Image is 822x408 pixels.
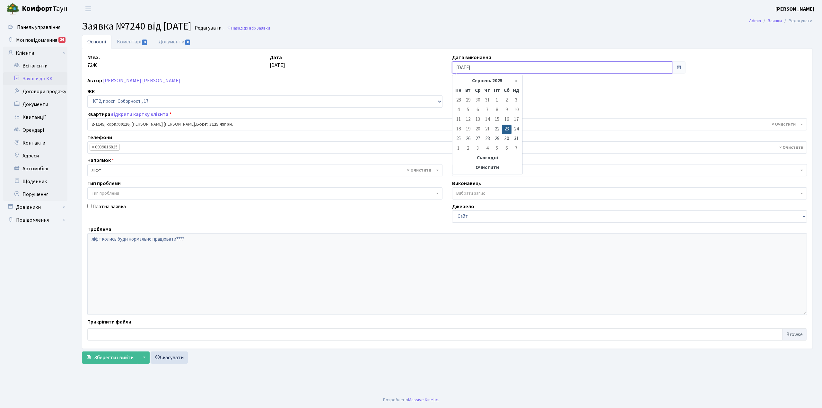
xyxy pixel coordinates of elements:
span: <b>2-1145</b>, корп.: <b>00116</b>, Кривахова Наталія Миколаївна, <b>Борг: 3125.49грн.</b> [92,121,799,128]
label: Тип проблеми [87,180,121,187]
textarea: ліфт колись будн нормально працювати???? [87,233,807,315]
td: 30 [473,96,483,105]
a: Щоденник [3,175,67,188]
li: Редагувати [782,17,812,24]
b: 2-1145 [92,121,104,128]
td: 12 [463,115,473,125]
span: Видалити всі елементи [779,144,803,151]
a: Скасувати [151,351,188,364]
a: Адреси [3,149,67,162]
span: Видалити всі елементи [407,167,431,173]
button: Переключити навігацію [80,4,96,14]
span: Вибрати запис [456,190,485,197]
td: 3 [473,144,483,154]
td: 28 [454,96,463,105]
a: Заявки до КК [3,72,67,85]
td: 19 [463,125,473,134]
a: Орендарі [3,124,67,137]
th: Нд [512,86,521,96]
label: Платна заявка [92,203,126,210]
th: Вт [463,86,473,96]
nav: breadcrumb [739,14,822,28]
td: 5 [492,144,502,154]
td: 5 [463,105,473,115]
label: Дата виконання [452,54,491,61]
li: 0939816825 [90,144,120,151]
td: 28 [483,134,492,144]
span: Ліфт [87,164,442,176]
td: 31 [483,96,492,105]
a: Основні [82,35,111,49]
td: 23 [502,125,512,134]
span: Мої повідомлення [16,37,57,44]
a: Всі клієнти [3,59,67,72]
label: Квартира [87,111,172,118]
a: Відкрити картку клієнта [110,111,169,118]
a: Довідники [3,201,67,214]
td: 1 [492,96,502,105]
span: 0 [142,40,147,45]
td: 2 [502,96,512,105]
span: 0 [185,40,190,45]
a: Повідомлення [3,214,67,226]
b: Комфорт [22,4,53,14]
a: Квитанції [3,111,67,124]
td: 13 [473,115,483,125]
td: 14 [483,115,492,125]
small: Редагувати . [193,25,223,31]
span: Панель управління [17,24,60,31]
span: × [92,144,94,150]
td: 4 [454,105,463,115]
td: 15 [492,115,502,125]
a: Назад до всіхЗаявки [227,25,270,31]
a: Massive Kinetic [408,396,438,403]
td: 7 [483,105,492,115]
a: Документи [3,98,67,111]
th: Чт [483,86,492,96]
td: 7 [512,144,521,154]
span: Таун [22,4,67,14]
td: 9 [502,105,512,115]
a: Автомобілі [3,162,67,175]
td: 16 [502,115,512,125]
th: Пн [454,86,463,96]
td: 24 [512,125,521,134]
td: 17 [512,115,521,125]
th: » [512,76,521,86]
b: 00116 [118,121,129,128]
a: Клієнти [3,47,67,59]
label: ЖК [87,88,95,95]
label: Проблема [87,226,111,233]
td: 10 [512,105,521,115]
a: [PERSON_NAME] [775,5,814,13]
td: 30 [502,134,512,144]
a: Коментарі [111,35,153,49]
span: <b>2-1145</b>, корп.: <b>00116</b>, Кривахова Наталія Миколаївна, <b>Борг: 3125.49грн.</b> [87,118,807,130]
td: 3 [512,96,521,105]
label: № вх. [87,54,100,61]
a: Порушення [3,188,67,201]
div: 36 [58,37,66,43]
td: 29 [492,134,502,144]
div: Розроблено . [383,396,439,404]
th: Пт [492,86,502,96]
td: 1 [454,144,463,154]
label: Джерело [452,203,474,210]
td: 11 [454,115,463,125]
td: 6 [473,105,483,115]
div: 7240 [83,54,265,74]
th: Сб [502,86,512,96]
td: 8 [492,105,502,115]
td: 26 [463,134,473,144]
button: Зберегти і вийти [82,351,138,364]
td: 22 [492,125,502,134]
th: Серпень 2025 [463,76,512,86]
td: 6 [502,144,512,154]
td: 21 [483,125,492,134]
th: Очистити [454,163,521,173]
span: Заявка №7240 від [DATE] [82,19,191,34]
th: Сьогодні [454,154,521,163]
a: [PERSON_NAME] [PERSON_NAME] [103,77,180,84]
th: Ср [473,86,483,96]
